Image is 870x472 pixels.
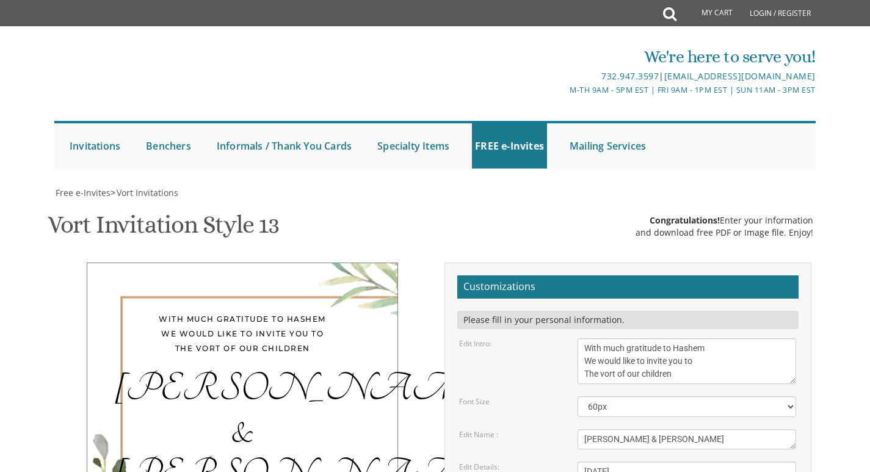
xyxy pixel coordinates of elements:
[601,70,659,82] a: 732.947.3597
[309,69,816,84] div: |
[117,187,178,198] span: Vort Invitations
[48,211,279,247] h1: Vort Invitation Style 13
[675,1,741,26] a: My Cart
[115,187,178,198] a: Vort Invitations
[636,214,813,227] div: Enter your information
[111,187,178,198] span: >
[143,123,194,169] a: Benchers
[374,123,452,169] a: Specialty Items
[459,429,498,440] label: Edit Name :
[309,84,816,96] div: M-Th 9am - 5pm EST | Fri 9am - 1pm EST | Sun 11am - 3pm EST
[664,70,816,82] a: [EMAIL_ADDRESS][DOMAIN_NAME]
[459,338,491,349] label: Edit Intro:
[56,187,111,198] span: Free e-Invites
[459,396,490,407] label: Font Size
[636,227,813,239] div: and download free PDF or Image file. Enjoy!
[567,123,649,169] a: Mailing Services
[650,214,720,226] span: Congratulations!
[457,311,799,329] div: Please fill in your personal information.
[54,187,111,198] a: Free e-Invites
[214,123,355,169] a: Informals / Thank You Cards
[578,429,796,449] textarea: [PERSON_NAME] & [PERSON_NAME]
[67,123,123,169] a: Invitations
[457,275,799,299] h2: Customizations
[578,338,796,384] textarea: With much gratitude to Hashem We would like to invite you to The vort of our children
[472,123,547,169] a: FREE e-Invites
[459,462,499,472] label: Edit Details:
[112,312,373,356] div: With much gratitude to Hashem We would like to invite you to The vort of our children
[309,45,816,69] div: We're here to serve you!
